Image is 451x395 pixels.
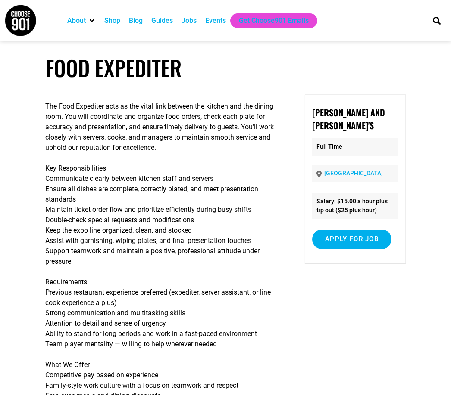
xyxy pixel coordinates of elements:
h1: Food Expediter [45,55,406,81]
nav: Main nav [63,13,421,28]
a: Jobs [182,16,197,26]
a: Blog [129,16,143,26]
a: Events [205,16,226,26]
div: About [63,13,100,28]
a: About [67,16,86,26]
p: Requirements Previous restaurant experience preferred (expediter, server assistant, or line cook ... [45,277,287,349]
p: Full Time [312,138,398,156]
a: Shop [104,16,120,26]
div: Search [430,13,444,28]
a: Get Choose901 Emails [239,16,309,26]
li: Salary: $15.00 a hour plus tip out ($25 plus hour) [312,193,398,219]
p: Key Responsibilities Communicate clearly between kitchen staff and servers Ensure all dishes are ... [45,163,287,267]
p: The Food Expediter acts as the vital link between the kitchen and the dining room. You will coord... [45,101,287,153]
a: [GEOGRAPHIC_DATA] [324,170,383,177]
input: Apply for job [312,230,391,249]
a: Guides [151,16,173,26]
strong: [PERSON_NAME] and [PERSON_NAME]'s [312,106,385,132]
